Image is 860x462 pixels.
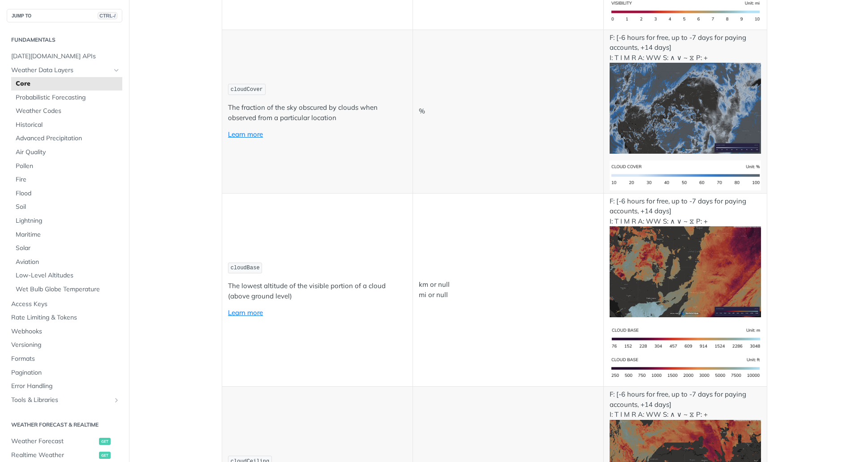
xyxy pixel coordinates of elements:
a: Versioning [7,338,122,352]
p: F: [-6 hours for free, up to -7 days for paying accounts, +14 days] I: T I M R A: WW S: ∧ ∨ ~ ⧖ P: + [610,33,761,154]
span: Aviation [16,258,120,267]
span: Weather Data Layers [11,66,111,75]
span: cloudCover [231,86,263,93]
p: km or null mi or null [419,280,598,300]
a: Wet Bulb Globe Temperature [11,283,122,296]
img: cloud-base-si [610,324,761,354]
span: Historical [16,121,120,130]
button: Hide subpages for Weather Data Layers [113,67,120,74]
span: Air Quality [16,148,120,157]
a: Webhooks [7,325,122,338]
a: Rate Limiting & Tokens [7,311,122,324]
a: Learn more [228,308,263,317]
a: Formats [7,352,122,366]
span: Expand image [610,170,761,179]
span: Error Handling [11,382,120,391]
h2: Weather Forecast & realtime [7,421,122,429]
a: Soil [11,200,122,214]
a: Historical [11,118,122,132]
span: Pagination [11,368,120,377]
a: Fire [11,173,122,186]
h2: Fundamentals [7,36,122,44]
span: Advanced Precipitation [16,134,120,143]
img: cloud-base [610,226,761,317]
span: Formats [11,354,120,363]
a: Low-Level Altitudes [11,269,122,282]
span: Expand image [610,7,761,15]
a: Weather Codes [11,104,122,118]
span: Flood [16,189,120,198]
span: Expand image [610,364,761,372]
span: [DATE][DOMAIN_NAME] APIs [11,52,120,61]
span: Pollen [16,162,120,171]
a: Lightning [11,214,122,228]
a: Weather Forecastget [7,435,122,448]
a: Realtime Weatherget [7,449,122,462]
span: Soil [16,203,120,212]
img: cloud-base-us [610,354,761,384]
span: Solar [16,244,120,253]
a: Aviation [11,255,122,269]
p: F: [-6 hours for free, up to -7 days for paying accounts, +14 days] I: T I M R A: WW S: ∧ ∨ ~ ⧖ P: + [610,196,761,317]
a: Pollen [11,160,122,173]
a: Weather Data LayersHide subpages for Weather Data Layers [7,64,122,77]
span: get [99,452,111,459]
span: get [99,438,111,445]
span: Fire [16,175,120,184]
button: JUMP TOCTRL-/ [7,9,122,22]
p: % [419,106,598,117]
a: Maritime [11,228,122,242]
button: Show subpages for Tools & Libraries [113,397,120,404]
span: Low-Level Altitudes [16,271,120,280]
img: cloud-cover [610,63,761,154]
span: Rate Limiting & Tokens [11,313,120,322]
a: Probabilistic Forecasting [11,91,122,104]
a: Tools & LibrariesShow subpages for Tools & Libraries [7,393,122,407]
img: cloud-cover [610,160,761,190]
span: Tools & Libraries [11,396,111,405]
span: Maritime [16,230,120,239]
span: Access Keys [11,300,120,309]
span: Versioning [11,341,120,350]
span: Wet Bulb Globe Temperature [16,285,120,294]
span: cloudBase [231,265,260,271]
a: Air Quality [11,146,122,159]
span: Expand image [610,267,761,275]
span: Webhooks [11,327,120,336]
span: CTRL-/ [98,12,117,19]
a: Pagination [7,366,122,380]
a: Flood [11,187,122,200]
span: Lightning [16,216,120,225]
p: The fraction of the sky obscured by clouds when observed from a particular location [228,103,407,123]
p: The lowest altitude of the visible portion of a cloud (above ground level) [228,281,407,301]
span: Expand image [610,334,761,342]
span: Core [16,79,120,88]
span: Expand image [610,103,761,112]
a: Learn more [228,130,263,138]
a: Solar [11,242,122,255]
a: Access Keys [7,298,122,311]
a: Core [11,77,122,91]
span: Weather Forecast [11,437,97,446]
a: Error Handling [7,380,122,393]
a: [DATE][DOMAIN_NAME] APIs [7,50,122,63]
span: Weather Codes [16,107,120,116]
span: Realtime Weather [11,451,97,460]
span: Probabilistic Forecasting [16,93,120,102]
a: Advanced Precipitation [11,132,122,145]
